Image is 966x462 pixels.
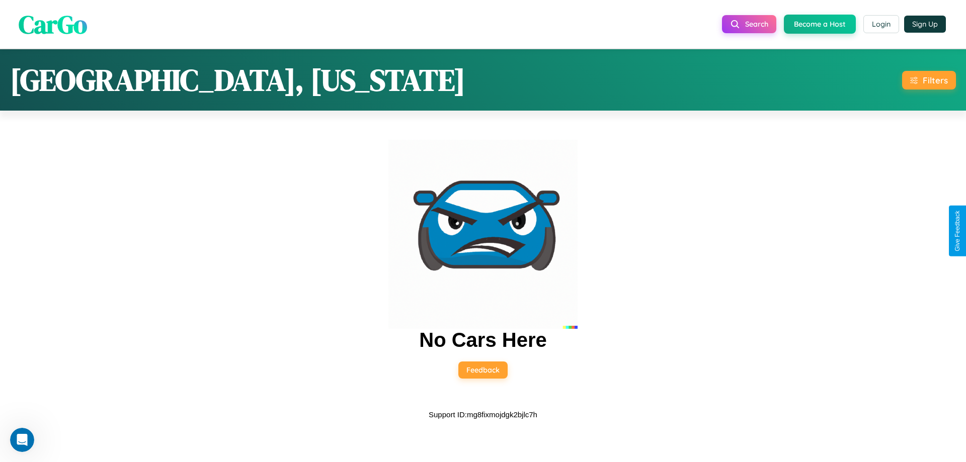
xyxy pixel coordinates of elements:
button: Login [863,15,899,33]
button: Feedback [458,361,508,379]
span: Search [745,20,768,29]
div: Filters [923,75,948,85]
span: CarGo [19,7,87,41]
iframe: Intercom live chat [10,428,34,452]
h1: [GEOGRAPHIC_DATA], [US_STATE] [10,59,465,101]
h2: No Cars Here [419,329,546,351]
img: car [388,140,578,329]
div: Give Feedback [954,211,961,251]
button: Filters [902,71,956,89]
button: Become a Host [784,15,856,34]
button: Search [722,15,776,33]
p: Support ID: mg8fixmojdgk2bjlc7h [429,408,537,421]
button: Sign Up [904,16,946,33]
